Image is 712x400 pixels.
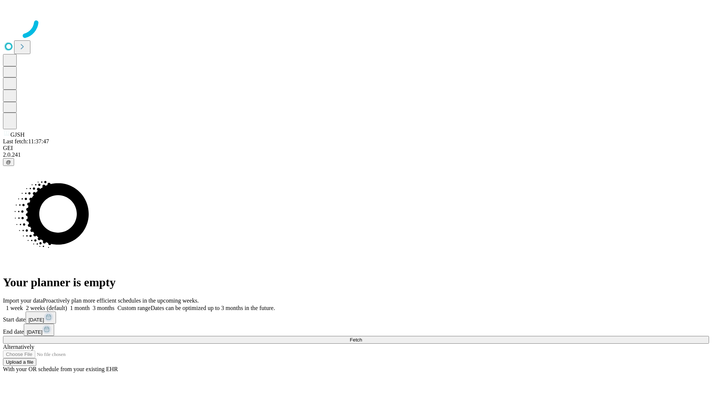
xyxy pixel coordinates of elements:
[3,358,36,366] button: Upload a file
[118,305,151,311] span: Custom range
[3,324,709,336] div: End date
[26,311,56,324] button: [DATE]
[3,311,709,324] div: Start date
[3,151,709,158] div: 2.0.241
[70,305,90,311] span: 1 month
[6,159,11,165] span: @
[6,305,23,311] span: 1 week
[151,305,275,311] span: Dates can be optimized up to 3 months in the future.
[29,317,44,323] span: [DATE]
[3,158,14,166] button: @
[3,297,43,304] span: Import your data
[43,297,199,304] span: Proactively plan more efficient schedules in the upcoming weeks.
[3,366,118,372] span: With your OR schedule from your existing EHR
[3,344,34,350] span: Alternatively
[3,138,49,144] span: Last fetch: 11:37:47
[93,305,115,311] span: 3 months
[350,337,362,343] span: Fetch
[27,329,42,335] span: [DATE]
[10,131,24,138] span: GJSH
[24,324,54,336] button: [DATE]
[3,145,709,151] div: GEI
[3,336,709,344] button: Fetch
[26,305,67,311] span: 2 weeks (default)
[3,276,709,289] h1: Your planner is empty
